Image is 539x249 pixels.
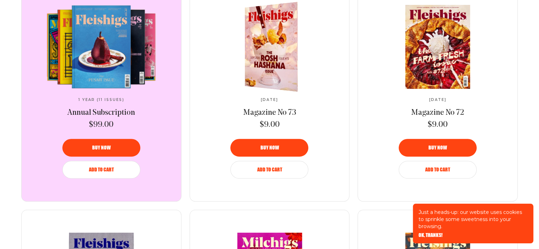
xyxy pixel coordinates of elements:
[67,108,135,118] a: Annual Subscription
[411,109,464,117] span: Magazine No 72
[89,120,113,130] span: $99.00
[78,98,124,102] span: 1 Year (11 Issues)
[243,109,296,117] span: Magazine No 73
[62,161,140,179] button: Add to Cart
[210,5,329,89] a: Magazine No 73Magazine No 73
[42,5,161,89] img: Annual Subscription
[257,167,282,172] span: Add to Cart
[378,5,497,89] img: Magazine No 72
[89,167,114,172] span: Add to Cart
[260,145,279,150] span: Buy now
[243,108,296,118] a: Magazine No 73
[260,120,280,130] span: $9.00
[429,98,447,102] span: [DATE]
[230,139,308,157] button: Buy now
[62,139,140,157] button: Buy now
[399,161,477,179] button: Add to Cart
[425,167,450,172] span: Add to Cart
[378,5,497,89] a: Magazine No 72Magazine No 72
[411,108,464,118] a: Magazine No 72
[92,145,111,150] span: Buy now
[419,233,443,238] button: OK, THANKS!
[67,109,135,117] span: Annual Subscription
[428,145,447,150] span: Buy now
[428,120,448,130] span: $9.00
[42,5,161,89] a: Annual SubscriptionAnnual Subscription
[261,98,278,102] span: [DATE]
[419,209,528,230] p: Just a heads-up: our website uses cookies to sprinkle some sweetness into your browsing.
[230,161,308,179] button: Add to Cart
[399,139,477,157] button: Buy now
